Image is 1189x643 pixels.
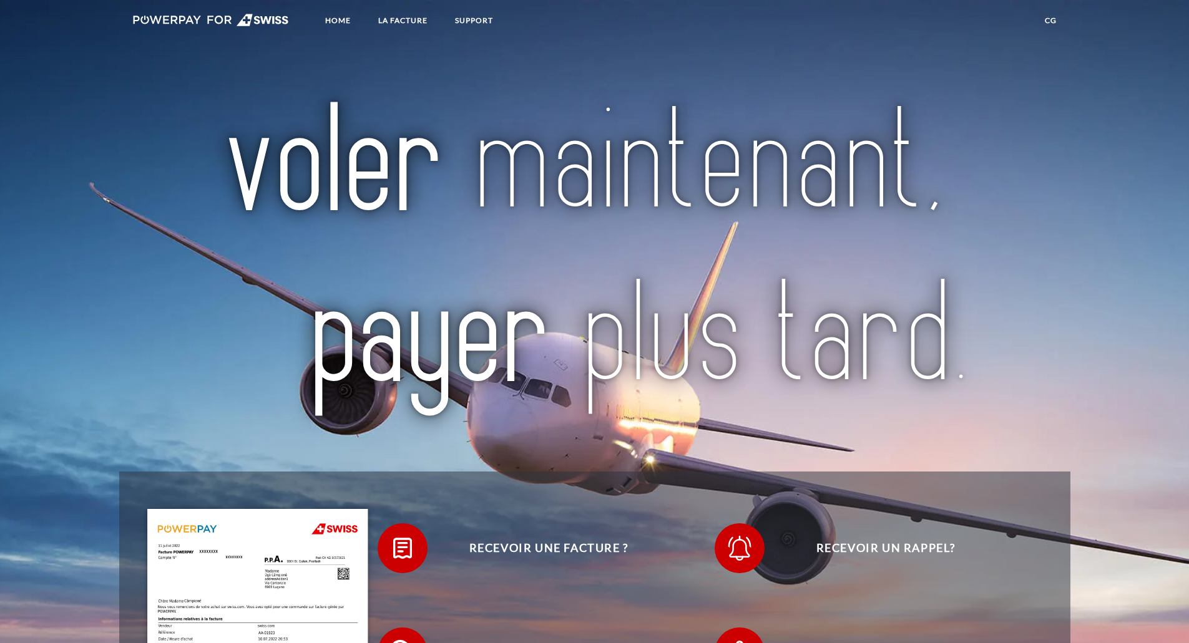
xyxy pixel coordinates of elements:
button: Recevoir un rappel? [715,523,1039,573]
a: LA FACTURE [368,9,438,32]
span: Recevoir une facture ? [396,523,702,573]
img: logo-swiss-white.svg [133,14,290,26]
a: SUPPORT [444,9,504,32]
button: Recevoir une facture ? [378,523,702,573]
img: title-swiss_fr.svg [175,64,1014,438]
a: Home [315,9,361,32]
img: qb_bill.svg [387,533,418,564]
img: qb_bell.svg [724,533,755,564]
a: CG [1034,9,1067,32]
span: Recevoir un rappel? [733,523,1039,573]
